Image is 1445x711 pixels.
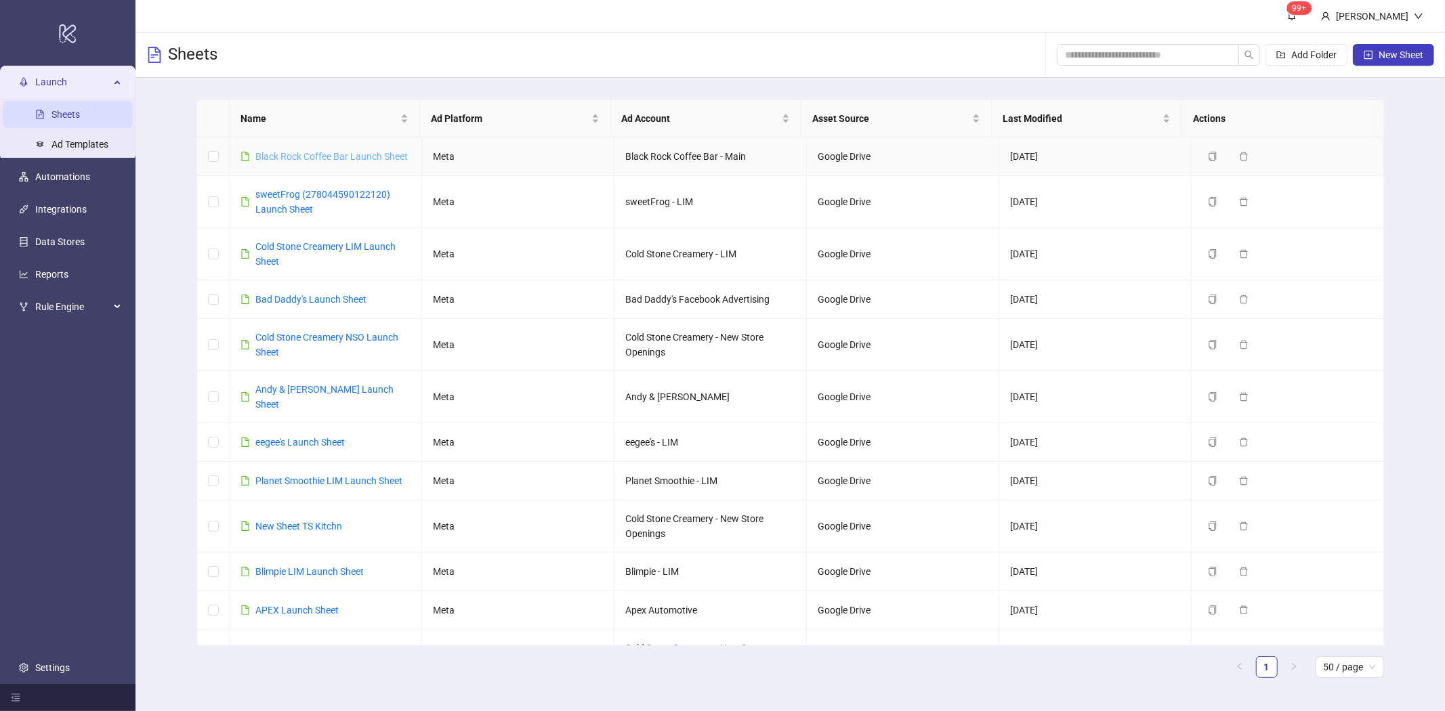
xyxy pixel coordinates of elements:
span: delete [1239,152,1249,161]
span: file [240,605,250,615]
span: user [1321,12,1331,21]
a: eegee's Launch Sheet [255,437,345,448]
span: file-text [146,47,163,63]
span: search [1244,50,1254,60]
span: delete [1239,437,1249,447]
td: [DATE] [999,228,1192,280]
span: copy [1208,392,1217,402]
td: [DATE] [999,423,1192,462]
span: delete [1239,295,1249,304]
a: New Sheet TS Kitchn [255,521,342,532]
span: copy [1208,437,1217,447]
td: Meta [422,228,614,280]
td: Meta [422,423,614,462]
td: Cold Stone Creamery - New Store Openings [614,319,807,371]
a: Integrations [35,204,87,215]
a: Andy & [PERSON_NAME] Launch Sheet [255,384,394,410]
span: Ad Platform [431,111,588,126]
td: Google Drive [807,591,999,630]
span: right [1290,662,1298,670]
span: file [240,340,250,349]
span: Ad Account [622,111,779,126]
td: Google Drive [807,462,999,500]
td: Meta [422,630,614,682]
span: file [240,392,250,402]
a: sweetFrog (278044590122120) Launch Sheet [255,189,390,215]
td: Google Drive [807,500,999,553]
td: [DATE] [999,630,1192,682]
td: [DATE] [999,319,1192,371]
a: Cold Stone Creamery LIM Launch Sheet [255,241,396,267]
li: Previous Page [1229,656,1251,678]
td: Meta [422,371,614,423]
span: delete [1239,249,1249,259]
td: Black Rock Coffee Bar - Main [614,137,807,176]
span: file [240,295,250,304]
td: [DATE] [999,137,1192,176]
span: file [240,249,250,259]
span: delete [1239,197,1249,207]
span: delete [1239,392,1249,402]
span: file [240,437,250,447]
a: Planet Smoothie LIM Launch Sheet [255,475,402,486]
th: Asset Source [801,100,992,137]
td: sweetFrog - LIM [614,176,807,228]
span: copy [1208,295,1217,304]
span: copy [1208,476,1217,486]
td: Meta [422,553,614,591]
span: fork [19,302,28,311]
td: Google Drive [807,630,999,682]
span: copy [1208,521,1217,531]
td: Cold Stone Creamery - LIM [614,228,807,280]
span: copy [1208,340,1217,349]
td: [DATE] [999,462,1192,500]
span: folder-add [1276,50,1286,60]
td: Planet Smoothie - LIM [614,462,807,500]
td: Meta [422,500,614,553]
span: file [240,476,250,486]
span: delete [1239,521,1249,531]
li: 1 [1256,656,1278,678]
td: Google Drive [807,176,999,228]
span: plus-square [1364,50,1373,60]
td: Bad Daddy's Facebook Advertising [614,280,807,319]
span: copy [1208,152,1217,161]
td: Andy & [PERSON_NAME] [614,371,807,423]
span: Name [240,111,398,126]
td: [DATE] [999,553,1192,591]
td: Meta [422,280,614,319]
button: New Sheet [1353,44,1434,66]
th: Ad Account [611,100,801,137]
span: down [1414,12,1423,21]
div: Page Size [1316,656,1384,678]
td: Cold Stone Creamery - New Store Openings [614,500,807,553]
button: left [1229,656,1251,678]
td: [DATE] [999,280,1192,319]
span: file [240,197,250,207]
td: Meta [422,462,614,500]
button: right [1283,656,1305,678]
th: Name [230,100,420,137]
span: delete [1239,567,1249,576]
td: eegee's - LIM [614,423,807,462]
td: Blimpie - LIM [614,553,807,591]
td: Google Drive [807,137,999,176]
span: delete [1239,605,1249,615]
span: delete [1239,476,1249,486]
a: Data Stores [35,236,85,247]
td: Apex Automotive [614,591,807,630]
div: [PERSON_NAME] [1331,9,1414,24]
a: Bad Daddy's Launch Sheet [255,294,367,305]
span: copy [1208,249,1217,259]
span: bell [1287,11,1297,20]
a: Automations [35,171,90,182]
td: [DATE] [999,591,1192,630]
td: Meta [422,137,614,176]
th: Last Modified [992,100,1182,137]
span: rocket [19,77,28,87]
a: APEX Launch Sheet [255,605,339,616]
td: Cold Stone Creamery - New Store Openings [614,630,807,682]
a: Sheets [51,109,80,120]
span: Asset Source [812,111,969,126]
a: Black Rock Coffee Bar Launch Sheet [255,151,408,162]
